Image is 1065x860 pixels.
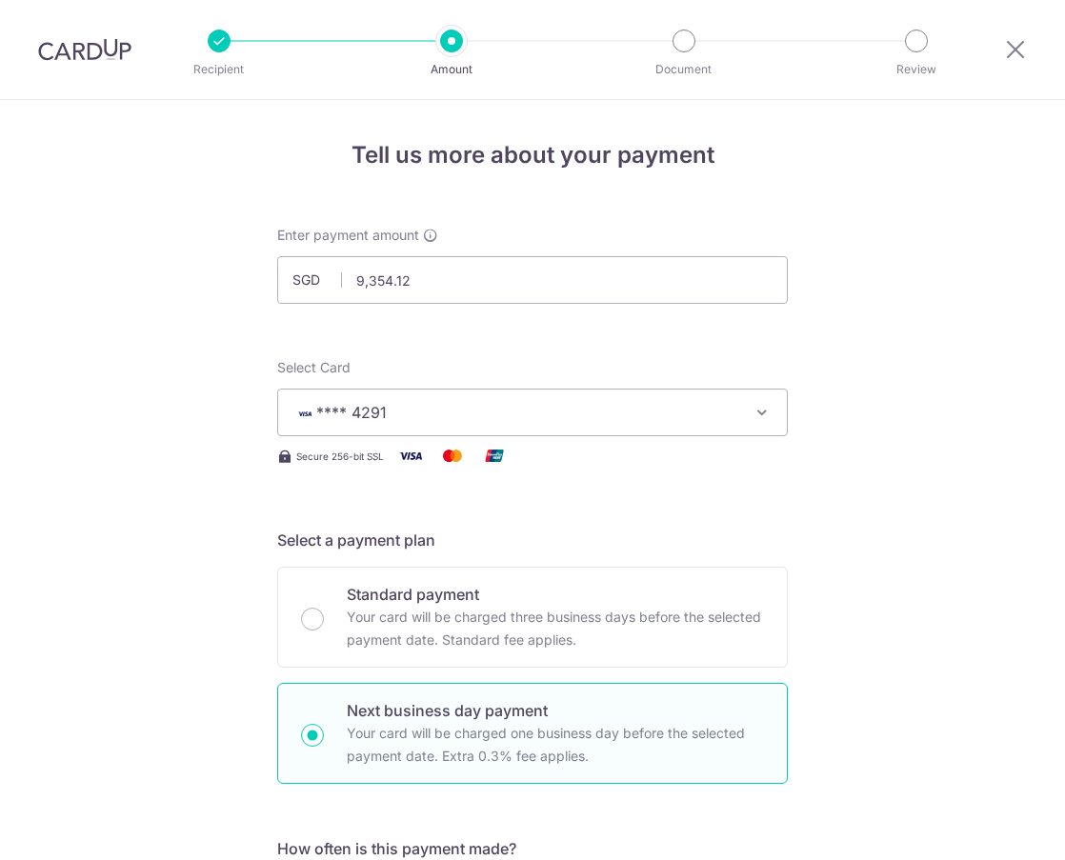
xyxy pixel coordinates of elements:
[347,583,764,606] p: Standard payment
[296,449,384,464] span: Secure 256-bit SSL
[392,444,430,468] img: Visa
[277,837,788,860] h5: How often is this payment made?
[277,226,419,245] span: Enter payment amount
[277,359,351,375] span: translation missing: en.payables.payment_networks.credit_card.summary.labels.select_card
[846,60,987,79] p: Review
[381,60,522,79] p: Amount
[347,606,764,651] p: Your card will be charged three business days before the selected payment date. Standard fee appl...
[38,38,131,61] img: CardUp
[293,407,316,420] img: VISA
[347,722,764,768] p: Your card will be charged one business day before the selected payment date. Extra 0.3% fee applies.
[475,444,513,468] img: Union Pay
[277,256,788,304] input: 0.00
[277,138,788,172] h4: Tell us more about your payment
[347,699,764,722] p: Next business day payment
[149,60,290,79] p: Recipient
[277,529,788,551] h5: Select a payment plan
[292,270,342,290] span: SGD
[613,60,754,79] p: Document
[433,444,472,468] img: Mastercard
